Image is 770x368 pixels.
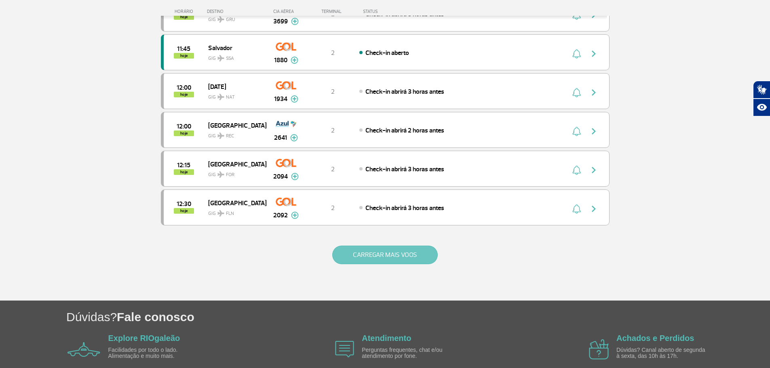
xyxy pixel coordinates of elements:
[163,9,207,14] div: HORÁRIO
[331,204,335,212] span: 2
[616,334,694,343] a: Achados e Perdidos
[331,49,335,57] span: 2
[273,172,288,181] span: 2094
[365,88,444,96] span: Check-in abrirá 3 horas antes
[174,53,194,59] span: hoje
[291,18,299,25] img: mais-info-painel-voo.svg
[177,46,190,52] span: 2025-09-25 11:45:00
[208,89,260,101] span: GIG
[177,162,190,168] span: 2025-09-25 12:15:00
[68,342,100,357] img: airplane icon
[332,246,438,264] button: CARREGAR MAIS VOOS
[217,210,224,217] img: destiny_airplane.svg
[291,173,299,180] img: mais-info-painel-voo.svg
[226,210,234,217] span: FLN
[572,88,581,97] img: sino-painel-voo.svg
[274,133,287,143] span: 2641
[589,204,599,214] img: seta-direita-painel-voo.svg
[572,49,581,59] img: sino-painel-voo.svg
[274,55,287,65] span: 1880
[108,347,201,360] p: Facilidades por todo o lado. Alimentação e muito mais.
[572,204,581,214] img: sino-painel-voo.svg
[208,50,260,62] span: GIG
[208,120,260,130] span: [GEOGRAPHIC_DATA]
[117,310,194,324] span: Fale conosco
[589,165,599,175] img: seta-direita-painel-voo.svg
[365,204,444,212] span: Check-in abrirá 3 horas antes
[291,212,299,219] img: mais-info-painel-voo.svg
[217,55,224,61] img: destiny_airplane.svg
[365,49,409,57] span: Check-in aberto
[208,128,260,140] span: GIG
[226,55,234,62] span: SSA
[217,94,224,100] img: destiny_airplane.svg
[331,88,335,96] span: 2
[273,17,288,26] span: 3699
[208,206,260,217] span: GIG
[208,167,260,179] span: GIG
[331,126,335,135] span: 2
[226,94,235,101] span: NAT
[616,347,709,360] p: Dúvidas? Canal aberto de segunda à sexta, das 10h às 17h.
[572,126,581,136] img: sino-painel-voo.svg
[589,88,599,97] img: seta-direita-painel-voo.svg
[753,81,770,99] button: Abrir tradutor de língua de sinais.
[572,165,581,175] img: sino-painel-voo.svg
[177,85,191,90] span: 2025-09-25 12:00:00
[208,81,260,92] span: [DATE]
[217,171,224,178] img: destiny_airplane.svg
[174,169,194,175] span: hoje
[362,334,411,343] a: Atendimento
[226,171,234,179] span: FOR
[331,165,335,173] span: 2
[108,334,180,343] a: Explore RIOgaleão
[177,201,191,207] span: 2025-09-25 12:30:00
[365,165,444,173] span: Check-in abrirá 3 horas antes
[207,9,266,14] div: DESTINO
[208,159,260,169] span: [GEOGRAPHIC_DATA]
[335,341,354,357] img: airplane icon
[291,95,298,103] img: mais-info-painel-voo.svg
[177,124,191,129] span: 2025-09-25 12:00:00
[226,132,234,140] span: REC
[208,198,260,208] span: [GEOGRAPHIC_DATA]
[291,57,298,64] img: mais-info-painel-voo.svg
[753,99,770,116] button: Abrir recursos assistivos.
[589,49,599,59] img: seta-direita-painel-voo.svg
[290,134,298,141] img: mais-info-painel-voo.svg
[274,94,287,104] span: 1934
[589,126,599,136] img: seta-direita-painel-voo.svg
[208,42,260,53] span: Salvador
[753,81,770,116] div: Plugin de acessibilidade da Hand Talk.
[362,347,455,360] p: Perguntas frequentes, chat e/ou atendimento por fone.
[174,92,194,97] span: hoje
[359,9,425,14] div: STATUS
[174,208,194,214] span: hoje
[273,210,288,220] span: 2092
[226,16,235,23] span: GRU
[589,339,609,360] img: airplane icon
[174,130,194,136] span: hoje
[217,132,224,139] img: destiny_airplane.svg
[365,126,444,135] span: Check-in abrirá 2 horas antes
[66,309,770,325] h1: Dúvidas?
[306,9,359,14] div: TERMINAL
[266,9,306,14] div: CIA AÉREA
